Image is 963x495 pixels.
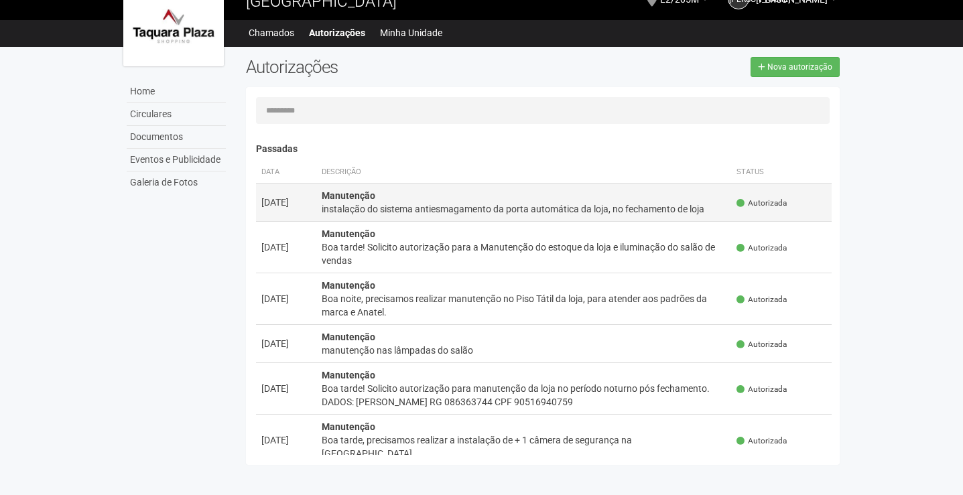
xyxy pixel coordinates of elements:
div: manutenção nas lâmpadas do salão [322,344,726,357]
strong: Manutenção [322,370,375,380]
a: Chamados [249,23,294,42]
div: [DATE] [261,240,311,254]
h2: Autorizações [246,57,533,77]
span: Autorizada [736,198,787,209]
div: Boa tarde, precisamos realizar a instalação de + 1 câmera de segurança na [GEOGRAPHIC_DATA]. [322,433,726,460]
strong: Manutenção [322,421,375,432]
div: [DATE] [261,292,311,305]
span: Autorizada [736,339,787,350]
h4: Passadas [256,144,832,154]
a: Minha Unidade [380,23,442,42]
div: Boa tarde! Solicito autorização para a Manutenção do estoque da loja e iluminação do salão de vendas [322,240,726,267]
strong: Manutenção [322,280,375,291]
a: Circulares [127,103,226,126]
span: Autorizada [736,384,787,395]
a: Home [127,80,226,103]
div: [DATE] [261,433,311,447]
strong: Manutenção [322,190,375,201]
th: Status [731,161,832,184]
div: [DATE] [261,337,311,350]
div: [DATE] [261,196,311,209]
a: Galeria de Fotos [127,171,226,194]
div: Boa tarde! Solicito autorização para manutenção da loja no período noturno pós fechamento. DADOS:... [322,382,726,409]
th: Data [256,161,316,184]
strong: Manutenção [322,228,375,239]
span: Autorizada [736,435,787,447]
a: Documentos [127,126,226,149]
span: Nova autorização [767,62,832,72]
strong: Manutenção [322,332,375,342]
th: Descrição [316,161,732,184]
span: Autorizada [736,294,787,305]
a: Autorizações [309,23,365,42]
span: Autorizada [736,242,787,254]
div: Boa noite, precisamos realizar manutenção no Piso Tátil da loja, para atender aos padrões da marc... [322,292,726,319]
div: [DATE] [261,382,311,395]
div: instalação do sistema antiesmagamento da porta automática da loja, no fechamento de loja [322,202,726,216]
a: Eventos e Publicidade [127,149,226,171]
a: Nova autorização [751,57,840,77]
